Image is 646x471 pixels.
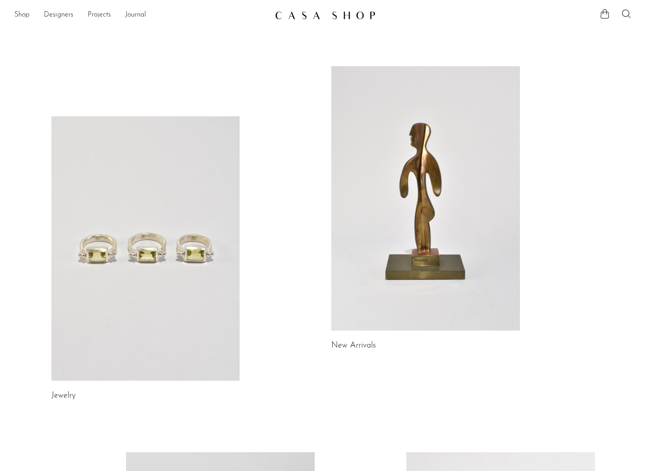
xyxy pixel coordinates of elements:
[14,8,268,23] nav: Desktop navigation
[331,342,376,350] a: New Arrivals
[44,9,73,21] a: Designers
[125,9,146,21] a: Journal
[14,9,30,21] a: Shop
[51,392,76,400] a: Jewelry
[14,8,268,23] ul: NEW HEADER MENU
[88,9,111,21] a: Projects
